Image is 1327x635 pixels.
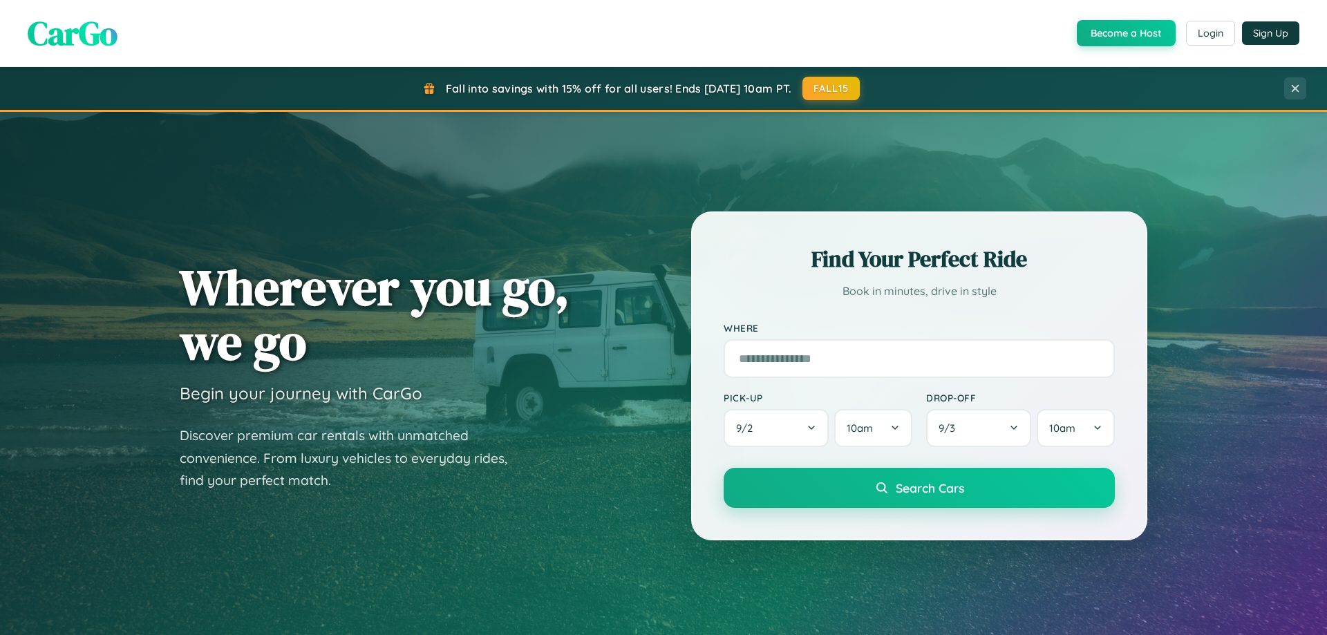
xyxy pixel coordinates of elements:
[802,77,860,100] button: FALL15
[724,244,1115,274] h2: Find Your Perfect Ride
[1049,421,1075,435] span: 10am
[1037,409,1115,447] button: 10am
[834,409,912,447] button: 10am
[926,392,1115,404] label: Drop-off
[724,468,1115,508] button: Search Cars
[1242,21,1299,45] button: Sign Up
[736,421,760,435] span: 9 / 2
[724,322,1115,334] label: Where
[847,421,873,435] span: 10am
[1186,21,1235,46] button: Login
[28,10,117,56] span: CarGo
[180,260,570,369] h1: Wherever you go, we go
[446,82,792,95] span: Fall into savings with 15% off for all users! Ends [DATE] 10am PT.
[926,409,1031,447] button: 9/3
[724,281,1115,301] p: Book in minutes, drive in style
[1077,20,1176,46] button: Become a Host
[724,392,912,404] label: Pick-up
[180,424,525,492] p: Discover premium car rentals with unmatched convenience. From luxury vehicles to everyday rides, ...
[180,383,422,404] h3: Begin your journey with CarGo
[939,421,962,435] span: 9 / 3
[724,409,829,447] button: 9/2
[896,480,964,495] span: Search Cars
